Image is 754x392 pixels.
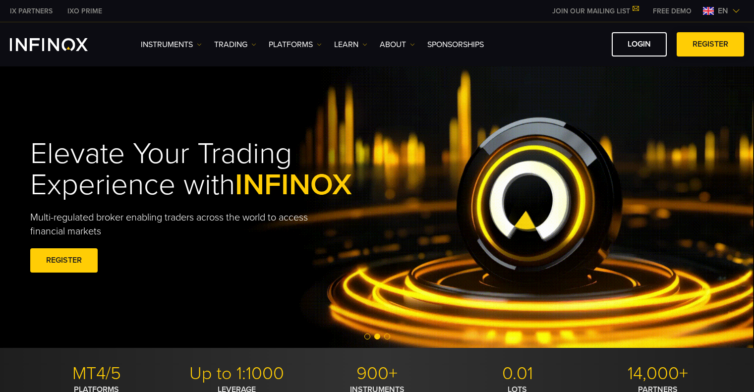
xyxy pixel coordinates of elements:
[427,39,484,51] a: SPONSORSHIPS
[677,32,744,56] a: REGISTER
[645,6,699,16] a: INFINOX MENU
[384,334,390,339] span: Go to slide 3
[545,7,645,15] a: JOIN OUR MAILING LIST
[269,39,322,51] a: PLATFORMS
[60,6,110,16] a: INFINOX
[2,6,60,16] a: INFINOX
[141,39,202,51] a: Instruments
[30,211,325,238] p: Multi-regulated broker enabling traders across the world to access financial markets
[714,5,732,17] span: en
[374,334,380,339] span: Go to slide 2
[30,248,98,273] a: REGISTER
[311,363,444,385] p: 900+
[10,38,111,51] a: INFINOX Logo
[451,363,584,385] p: 0.01
[235,167,352,203] span: INFINOX
[380,39,415,51] a: ABOUT
[612,32,667,56] a: LOGIN
[334,39,367,51] a: Learn
[364,334,370,339] span: Go to slide 1
[30,363,163,385] p: MT4/5
[30,138,398,201] h1: Elevate Your Trading Experience with
[591,363,724,385] p: 14,000+
[214,39,256,51] a: TRADING
[171,363,303,385] p: Up to 1:1000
